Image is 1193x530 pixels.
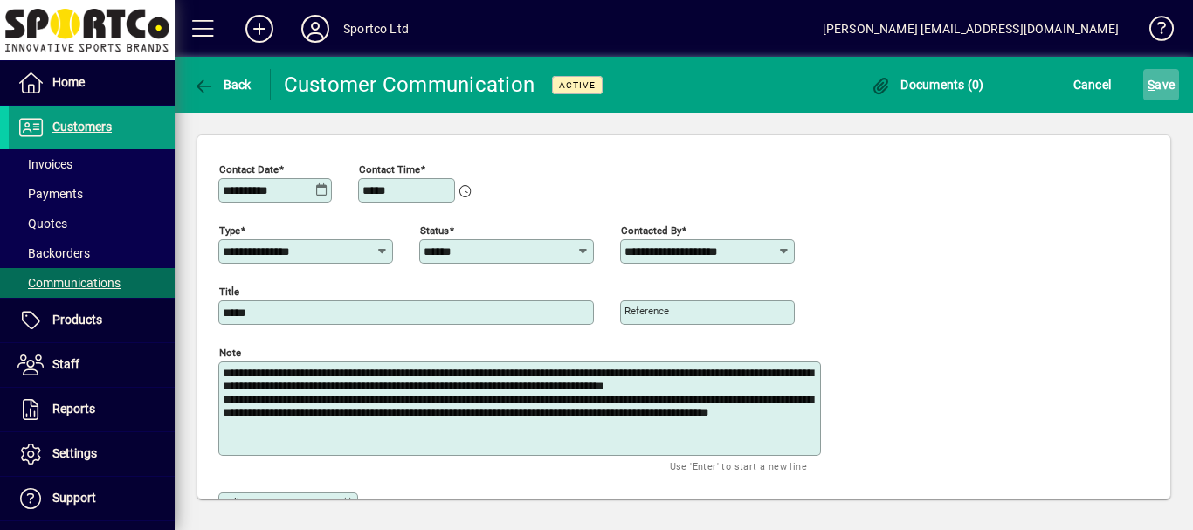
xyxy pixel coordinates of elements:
span: S [1148,78,1155,92]
div: [PERSON_NAME] [EMAIL_ADDRESS][DOMAIN_NAME] [823,15,1119,43]
span: Invoices [17,157,72,171]
span: Staff [52,357,79,371]
app-page-header-button: Back [175,69,271,100]
a: Communications [9,268,175,298]
div: Customer Communication [284,71,535,99]
a: Home [9,61,175,105]
a: Staff [9,343,175,387]
span: Settings [52,446,97,460]
span: Support [52,491,96,505]
span: Cancel [1073,71,1112,99]
a: Invoices [9,149,175,179]
a: Backorders [9,238,175,268]
span: Communications [17,276,121,290]
button: Back [189,69,256,100]
mat-label: Reference [624,305,669,317]
button: Add [231,13,287,45]
div: Sportco Ltd [343,15,409,43]
a: Knowledge Base [1136,3,1171,60]
button: Save [1143,69,1179,100]
span: Documents (0) [871,78,984,92]
a: Payments [9,179,175,209]
a: Support [9,477,175,520]
mat-label: Contact date [219,162,279,175]
mat-label: Contact time [359,162,420,175]
span: Payments [17,187,83,201]
a: Products [9,299,175,342]
span: ave [1148,71,1175,99]
mat-label: Contacted by [621,224,681,236]
span: Back [193,78,252,92]
span: Quotes [17,217,67,231]
span: Products [52,313,102,327]
mat-label: Status [420,224,449,236]
button: Documents (0) [866,69,989,100]
button: Profile [287,13,343,45]
mat-label: Title [219,285,239,297]
span: Customers [52,120,112,134]
span: Reports [52,402,95,416]
a: Quotes [9,209,175,238]
a: Reports [9,388,175,431]
span: Active [559,79,596,91]
mat-hint: Use 'Enter' to start a new line [670,456,807,476]
span: Backorders [17,246,90,260]
mat-label: Type [219,224,240,236]
span: Home [52,75,85,89]
mat-label: Follow up date [223,497,291,509]
button: Cancel [1069,69,1116,100]
mat-label: Note [219,346,241,358]
a: Settings [9,432,175,476]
